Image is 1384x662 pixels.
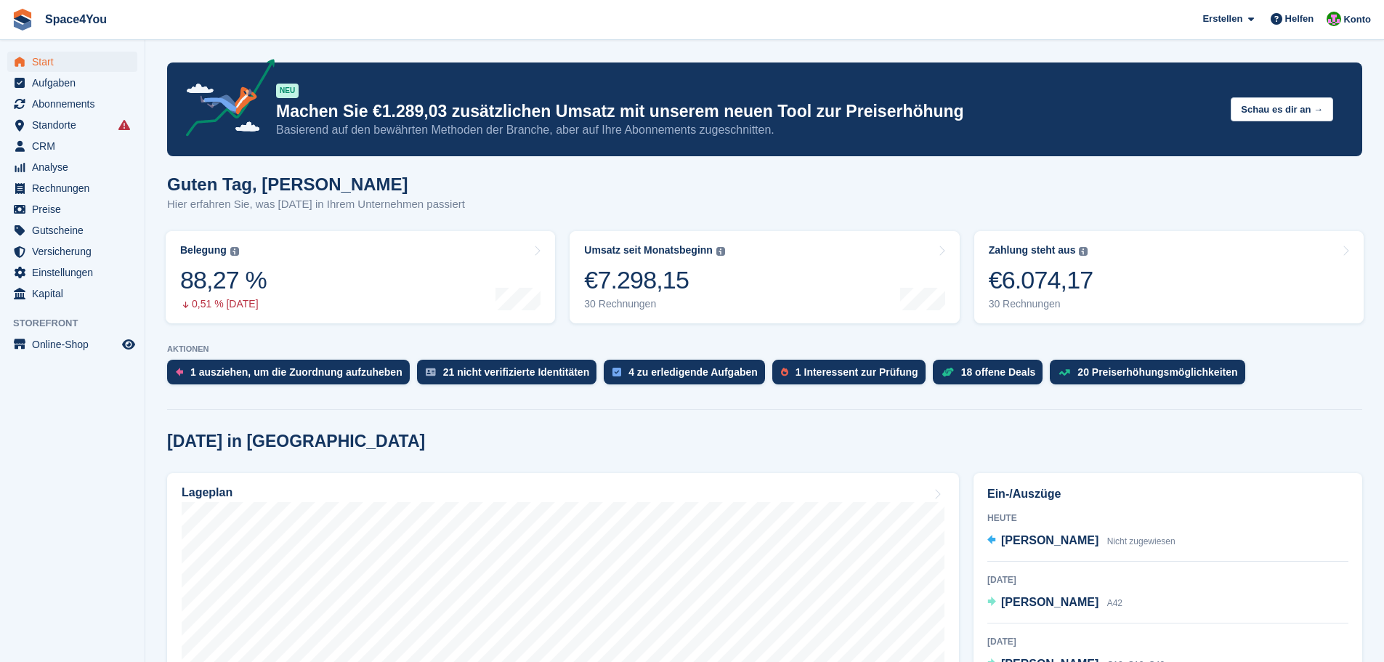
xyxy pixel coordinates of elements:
img: deal-1b604bf984904fb50ccaf53a9ad4b4a5d6e5aea283cecdc64d6e3604feb123c2.svg [942,367,954,377]
a: Speisekarte [7,334,137,355]
span: Preise [32,199,119,219]
a: [PERSON_NAME] Nicht zugewiesen [987,532,1175,551]
a: menu [7,136,137,156]
a: menu [7,73,137,93]
span: Analyse [32,157,119,177]
div: 18 offene Deals [961,366,1036,378]
a: Space4You [39,7,113,31]
img: Luca-André Talhoff [1327,12,1341,26]
a: menu [7,52,137,72]
span: A42 [1107,598,1122,608]
div: Umsatz seit Monatsbeginn [584,244,713,257]
div: €6.074,17 [989,265,1093,295]
p: Basierend auf den bewährten Methoden der Branche, aber auf Ihre Abonnements zugeschnitten. [276,122,1219,138]
a: 1 Interessent zur Prüfung [772,360,933,392]
h2: Lageplan [182,486,232,499]
div: Zahlung steht aus [989,244,1076,257]
a: Belegung 88,27 % 0,51 % [DATE] [166,231,555,323]
a: 20 Preiserhöhungsmöglichkeiten [1050,360,1252,392]
div: Heute [987,512,1348,525]
a: Zahlung steht aus €6.074,17 30 Rechnungen [974,231,1364,323]
a: menu [7,220,137,241]
a: menu [7,115,137,135]
a: [PERSON_NAME] A42 [987,594,1122,613]
a: menu [7,199,137,219]
p: Machen Sie €1.289,03 zusätzlichen Umsatz mit unserem neuen Tool zur Preiserhöhung [276,101,1219,122]
img: icon-info-grey-7440780725fd019a000dd9b08b2336e03edf1995a4989e88bcd33f0948082b44.svg [1079,247,1088,256]
img: icon-info-grey-7440780725fd019a000dd9b08b2336e03edf1995a4989e88bcd33f0948082b44.svg [230,247,239,256]
span: [PERSON_NAME] [1001,534,1098,546]
span: Nicht zugewiesen [1107,536,1175,546]
a: Vorschau-Shop [120,336,137,353]
div: 20 Preiserhöhungsmöglichkeiten [1077,366,1237,378]
a: Umsatz seit Monatsbeginn €7.298,15 30 Rechnungen [570,231,959,323]
span: Start [32,52,119,72]
span: Versicherung [32,241,119,262]
div: 21 nicht verifizierte Identitäten [443,366,590,378]
img: icon-info-grey-7440780725fd019a000dd9b08b2336e03edf1995a4989e88bcd33f0948082b44.svg [716,247,725,256]
span: Rechnungen [32,178,119,198]
div: 88,27 % [180,265,267,295]
img: price_increase_opportunities-93ffe204e8149a01c8c9dc8f82e8f89637d9d84a8eef4429ea346261dce0b2c0.svg [1059,369,1070,376]
div: 4 zu erledigende Aufgaben [628,366,758,378]
a: menu [7,241,137,262]
div: 1 Interessent zur Prüfung [796,366,918,378]
span: Standorte [32,115,119,135]
a: 1 ausziehen, um die Zuordnung aufzuheben [167,360,417,392]
div: [DATE] [987,573,1348,586]
h1: Guten Tag, [PERSON_NAME] [167,174,465,194]
img: verify_identity-adf6edd0f0f0b5bbfe63781bf79b02c33cf7c696d77639b501bdc392416b5a36.svg [426,368,436,376]
span: Gutscheine [32,220,119,241]
h2: [DATE] in [GEOGRAPHIC_DATA] [167,432,425,451]
span: Konto [1343,12,1371,27]
div: 1 ausziehen, um die Zuordnung aufzuheben [190,366,402,378]
div: Belegung [180,244,227,257]
div: [DATE] [987,635,1348,648]
span: [PERSON_NAME] [1001,596,1098,608]
a: menu [7,178,137,198]
span: Storefront [13,316,145,331]
a: menu [7,262,137,283]
div: 30 Rechnungen [989,298,1093,310]
div: 0,51 % [DATE] [180,298,267,310]
span: Abonnements [32,94,119,114]
img: task-75834270c22a3079a89374b754ae025e5fb1db73e45f91037f5363f120a921f8.svg [612,368,621,376]
img: move_outs_to_deallocate_icon-f764333ba52eb49d3ac5e1228854f67142a1ed5810a6f6cc68b1a99e826820c5.svg [176,368,183,376]
p: Hier erfahren Sie, was [DATE] in Ihrem Unternehmen passiert [167,196,465,213]
span: Erstellen [1202,12,1242,26]
div: 30 Rechnungen [584,298,725,310]
img: stora-icon-8386f47178a22dfd0bd8f6a31ec36ba5ce8667c1dd55bd0f319d3a0aa187defe.svg [12,9,33,31]
span: Aufgaben [32,73,119,93]
a: 18 offene Deals [933,360,1051,392]
i: Es sind Fehler bei der Synchronisierung von Smart-Einträgen aufgetreten [118,119,130,131]
span: Einstellungen [32,262,119,283]
button: Schau es dir an → [1231,97,1333,121]
span: CRM [32,136,119,156]
span: Kapital [32,283,119,304]
a: menu [7,94,137,114]
a: menu [7,283,137,304]
a: menu [7,157,137,177]
span: Helfen [1285,12,1314,26]
h2: Ein-/Auszüge [987,485,1348,503]
span: Online-Shop [32,334,119,355]
img: prospect-51fa495bee0391a8d652442698ab0144808aea92771e9ea1ae160a38d050c398.svg [781,368,788,376]
div: €7.298,15 [584,265,725,295]
p: AKTIONEN [167,344,1362,354]
a: 21 nicht verifizierte Identitäten [417,360,604,392]
img: price-adjustments-announcement-icon-8257ccfd72463d97f412b2fc003d46551f7dbcb40ab6d574587a9cd5c0d94... [174,59,275,142]
div: NEU [276,84,299,98]
a: 4 zu erledigende Aufgaben [604,360,772,392]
